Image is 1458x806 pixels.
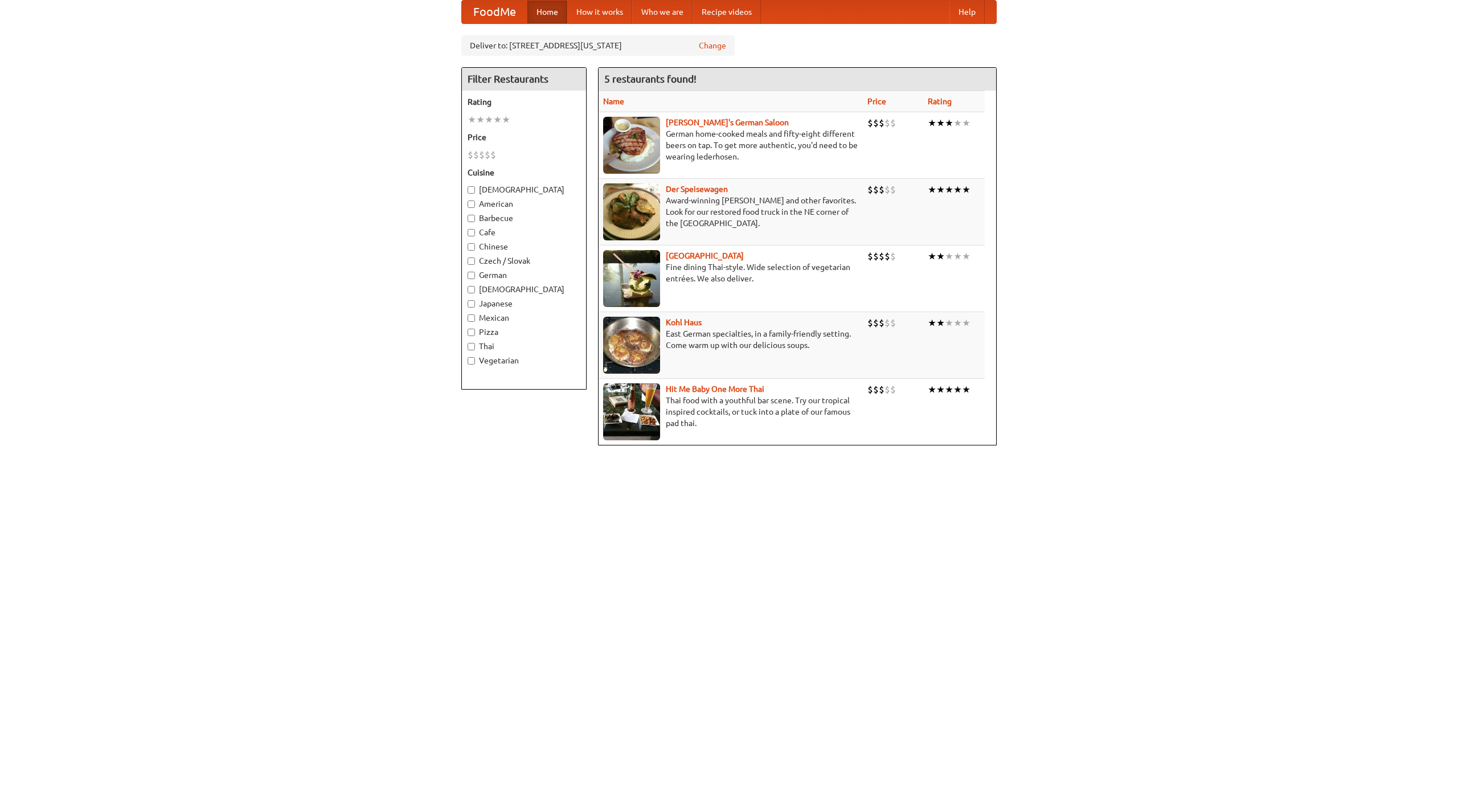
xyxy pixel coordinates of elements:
label: American [468,198,580,210]
img: babythai.jpg [603,383,660,440]
li: $ [867,317,873,329]
h5: Cuisine [468,167,580,178]
input: Chinese [468,243,475,251]
a: Kohl Haus [666,318,702,327]
li: $ [873,383,879,396]
li: ★ [953,117,962,129]
li: $ [468,149,473,161]
li: $ [867,383,873,396]
li: $ [873,117,879,129]
li: $ [890,183,896,196]
li: $ [867,183,873,196]
li: ★ [936,317,945,329]
li: ★ [928,183,936,196]
li: ★ [502,113,510,126]
li: ★ [953,183,962,196]
li: $ [473,149,479,161]
li: ★ [936,183,945,196]
a: Name [603,97,624,106]
li: ★ [945,317,953,329]
li: $ [490,149,496,161]
li: $ [890,117,896,129]
input: [DEMOGRAPHIC_DATA] [468,186,475,194]
img: kohlhaus.jpg [603,317,660,374]
label: Pizza [468,326,580,338]
li: $ [884,183,890,196]
label: [DEMOGRAPHIC_DATA] [468,184,580,195]
label: Barbecue [468,212,580,224]
li: ★ [476,113,485,126]
li: ★ [945,183,953,196]
img: satay.jpg [603,250,660,307]
h5: Price [468,132,580,143]
a: Der Speisewagen [666,185,728,194]
li: $ [884,317,890,329]
li: $ [890,250,896,263]
ng-pluralize: 5 restaurants found! [604,73,697,84]
input: German [468,272,475,279]
li: $ [867,117,873,129]
li: ★ [962,250,970,263]
li: $ [873,183,879,196]
li: ★ [936,250,945,263]
a: Home [527,1,567,23]
p: German home-cooked meals and fifty-eight different beers on tap. To get more authentic, you'd nee... [603,128,858,162]
a: Help [949,1,985,23]
li: ★ [493,113,502,126]
h5: Rating [468,96,580,108]
b: [GEOGRAPHIC_DATA] [666,251,744,260]
li: ★ [936,383,945,396]
li: ★ [962,317,970,329]
li: ★ [928,383,936,396]
li: ★ [945,250,953,263]
label: Cafe [468,227,580,238]
label: Chinese [468,241,580,252]
li: ★ [928,250,936,263]
li: ★ [953,383,962,396]
li: ★ [945,383,953,396]
a: Who we are [632,1,693,23]
a: Price [867,97,886,106]
a: [PERSON_NAME]'s German Saloon [666,118,789,127]
li: $ [879,317,884,329]
input: Mexican [468,314,475,322]
b: Hit Me Baby One More Thai [666,384,764,394]
li: ★ [953,250,962,263]
li: ★ [962,117,970,129]
input: Czech / Slovak [468,257,475,265]
label: Japanese [468,298,580,309]
input: [DEMOGRAPHIC_DATA] [468,286,475,293]
a: Change [699,40,726,51]
li: ★ [485,113,493,126]
input: Cafe [468,229,475,236]
li: ★ [928,317,936,329]
p: Thai food with a youthful bar scene. Try our tropical inspired cocktails, or tuck into a plate of... [603,395,858,429]
li: $ [879,183,884,196]
input: Thai [468,343,475,350]
label: Vegetarian [468,355,580,366]
li: $ [879,117,884,129]
p: East German specialties, in a family-friendly setting. Come warm up with our delicious soups. [603,328,858,351]
li: ★ [962,183,970,196]
a: How it works [567,1,632,23]
li: $ [867,250,873,263]
li: ★ [936,117,945,129]
a: Recipe videos [693,1,761,23]
label: Mexican [468,312,580,324]
img: speisewagen.jpg [603,183,660,240]
label: Thai [468,341,580,352]
li: $ [873,317,879,329]
li: $ [884,250,890,263]
a: FoodMe [462,1,527,23]
li: $ [879,250,884,263]
label: [DEMOGRAPHIC_DATA] [468,284,580,295]
li: $ [884,383,890,396]
p: Fine dining Thai-style. Wide selection of vegetarian entrées. We also deliver. [603,261,858,284]
input: Barbecue [468,215,475,222]
input: American [468,201,475,208]
label: Czech / Slovak [468,255,580,267]
li: $ [485,149,490,161]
